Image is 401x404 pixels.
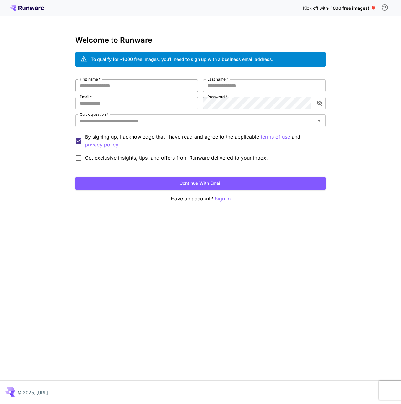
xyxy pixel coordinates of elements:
p: By signing up, I acknowledge that I have read and agree to the applicable and [85,133,321,149]
button: Continue with email [75,177,326,190]
label: First name [80,77,101,82]
span: Get exclusive insights, tips, and offers from Runware delivered to your inbox. [85,154,268,162]
span: ~1000 free images! 🎈 [328,5,376,11]
label: Quick question [80,112,108,117]
p: privacy policy. [85,141,120,149]
button: toggle password visibility [314,98,325,109]
label: Email [80,94,92,99]
label: Last name [207,77,228,82]
div: To qualify for ~1000 free images, you’ll need to sign up with a business email address. [91,56,273,62]
button: Sign in [215,195,231,203]
button: By signing up, I acknowledge that I have read and agree to the applicable and privacy policy. [261,133,290,141]
button: By signing up, I acknowledge that I have read and agree to the applicable terms of use and [85,141,120,149]
button: Open [315,116,324,125]
p: Have an account? [75,195,326,203]
h3: Welcome to Runware [75,36,326,45]
label: Password [207,94,227,99]
span: Kick off with [303,5,328,11]
p: © 2025, [URL] [18,389,48,396]
p: terms of use [261,133,290,141]
button: In order to qualify for free credit, you need to sign up with a business email address and click ... [378,1,391,14]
